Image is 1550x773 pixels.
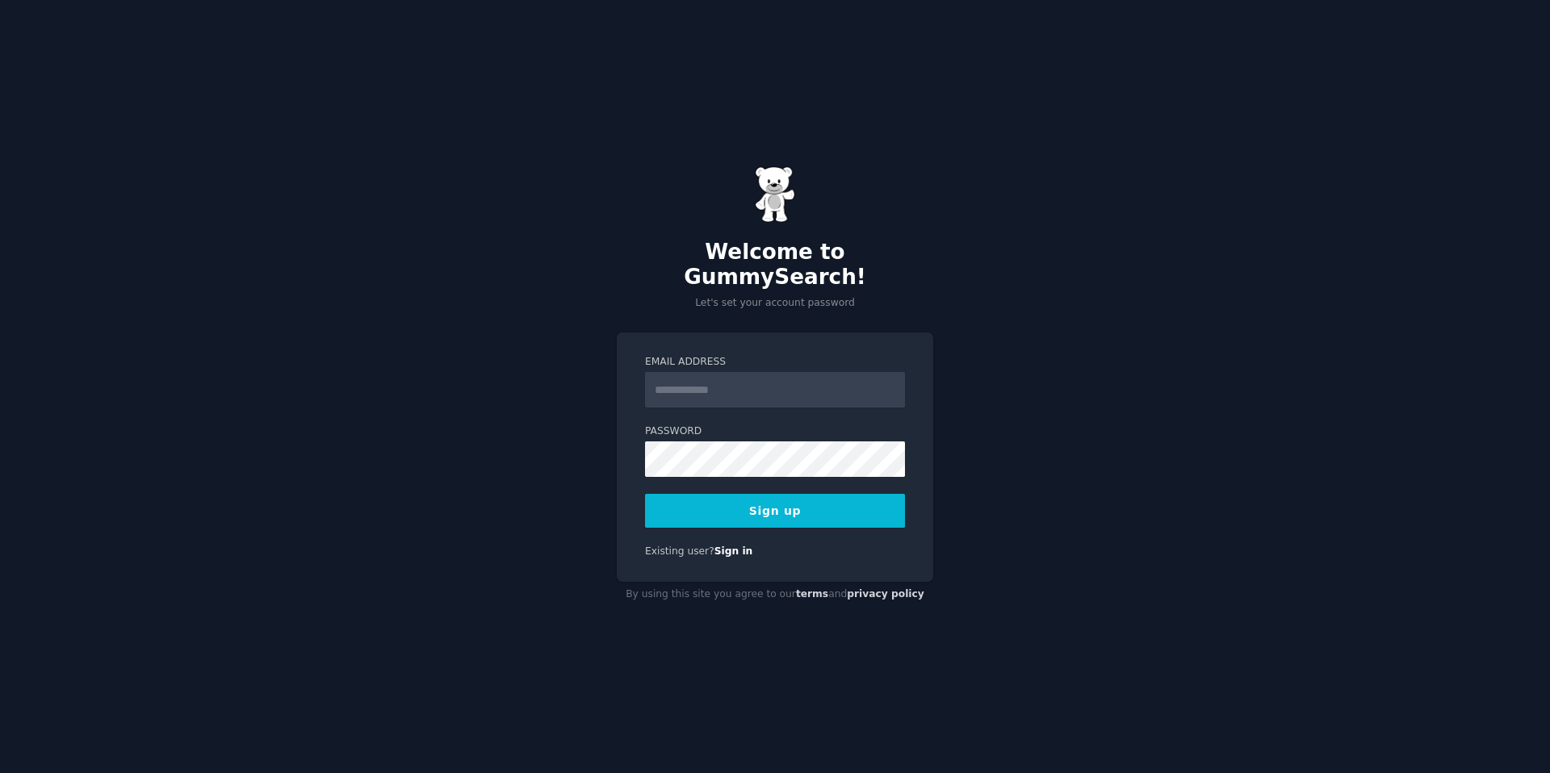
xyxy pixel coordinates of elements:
h2: Welcome to GummySearch! [617,240,933,290]
a: privacy policy [847,588,924,600]
div: By using this site you agree to our and [617,582,933,608]
a: Sign in [714,545,753,557]
span: Existing user? [645,545,714,557]
button: Sign up [645,494,905,528]
label: Email Address [645,355,905,370]
img: Gummy Bear [755,166,795,223]
p: Let's set your account password [617,296,933,311]
a: terms [796,588,828,600]
label: Password [645,424,905,439]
